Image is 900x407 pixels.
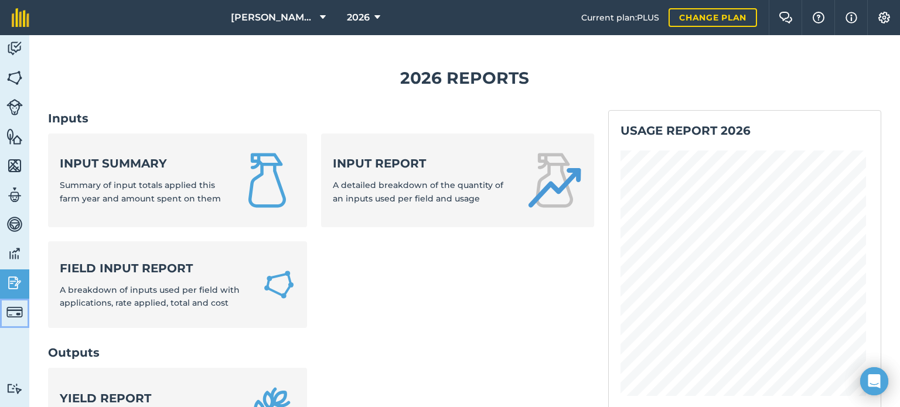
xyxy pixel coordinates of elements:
strong: Field Input Report [60,260,248,276]
img: svg+xml;base64,PD94bWwgdmVyc2lvbj0iMS4wIiBlbmNvZGluZz0idXRmLTgiPz4KPCEtLSBHZW5lcmF0b3I6IEFkb2JlIE... [6,99,23,115]
span: A detailed breakdown of the quantity of an inputs used per field and usage [333,180,503,203]
img: svg+xml;base64,PD94bWwgdmVyc2lvbj0iMS4wIiBlbmNvZGluZz0idXRmLTgiPz4KPCEtLSBHZW5lcmF0b3I6IEFkb2JlIE... [6,40,23,57]
a: Change plan [669,8,757,27]
span: 2026 [347,11,370,25]
img: Field Input Report [262,267,295,302]
img: fieldmargin Logo [12,8,29,27]
span: Summary of input totals applied this farm year and amount spent on them [60,180,221,203]
img: svg+xml;base64,PD94bWwgdmVyc2lvbj0iMS4wIiBlbmNvZGluZz0idXRmLTgiPz4KPCEtLSBHZW5lcmF0b3I6IEFkb2JlIE... [6,383,23,394]
strong: Input report [333,155,512,172]
strong: Input summary [60,155,225,172]
img: svg+xml;base64,PHN2ZyB4bWxucz0iaHR0cDovL3d3dy53My5vcmcvMjAwMC9zdmciIHdpZHRoPSI1NiIgaGVpZ2h0PSI2MC... [6,69,23,87]
img: A question mark icon [812,12,826,23]
strong: Yield report [60,390,225,406]
img: svg+xml;base64,PD94bWwgdmVyc2lvbj0iMS4wIiBlbmNvZGluZz0idXRmLTgiPz4KPCEtLSBHZW5lcmF0b3I6IEFkb2JlIE... [6,274,23,292]
h2: Outputs [48,344,594,361]
span: Current plan : PLUS [581,11,659,24]
img: svg+xml;base64,PD94bWwgdmVyc2lvbj0iMS4wIiBlbmNvZGluZz0idXRmLTgiPz4KPCEtLSBHZW5lcmF0b3I6IEFkb2JlIE... [6,304,23,320]
a: Field Input ReportA breakdown of inputs used per field with applications, rate applied, total and... [48,241,307,329]
img: svg+xml;base64,PD94bWwgdmVyc2lvbj0iMS4wIiBlbmNvZGluZz0idXRmLTgiPz4KPCEtLSBHZW5lcmF0b3I6IEFkb2JlIE... [6,216,23,233]
img: svg+xml;base64,PD94bWwgdmVyc2lvbj0iMS4wIiBlbmNvZGluZz0idXRmLTgiPz4KPCEtLSBHZW5lcmF0b3I6IEFkb2JlIE... [6,186,23,204]
img: A cog icon [877,12,891,23]
span: [PERSON_NAME][GEOGRAPHIC_DATA] [231,11,315,25]
img: svg+xml;base64,PD94bWwgdmVyc2lvbj0iMS4wIiBlbmNvZGluZz0idXRmLTgiPz4KPCEtLSBHZW5lcmF0b3I6IEFkb2JlIE... [6,245,23,262]
img: Two speech bubbles overlapping with the left bubble in the forefront [779,12,793,23]
a: Input summarySummary of input totals applied this farm year and amount spent on them [48,134,307,227]
h1: 2026 Reports [48,65,881,91]
a: Input reportA detailed breakdown of the quantity of an inputs used per field and usage [321,134,594,227]
img: Input report [526,152,582,208]
img: svg+xml;base64,PHN2ZyB4bWxucz0iaHR0cDovL3d3dy53My5vcmcvMjAwMC9zdmciIHdpZHRoPSI1NiIgaGVpZ2h0PSI2MC... [6,157,23,175]
span: A breakdown of inputs used per field with applications, rate applied, total and cost [60,285,240,308]
img: Input summary [239,152,295,208]
img: svg+xml;base64,PHN2ZyB4bWxucz0iaHR0cDovL3d3dy53My5vcmcvMjAwMC9zdmciIHdpZHRoPSIxNyIgaGVpZ2h0PSIxNy... [846,11,857,25]
h2: Usage report 2026 [621,122,869,139]
div: Open Intercom Messenger [860,367,888,395]
h2: Inputs [48,110,594,126]
img: svg+xml;base64,PHN2ZyB4bWxucz0iaHR0cDovL3d3dy53My5vcmcvMjAwMC9zdmciIHdpZHRoPSI1NiIgaGVpZ2h0PSI2MC... [6,128,23,145]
